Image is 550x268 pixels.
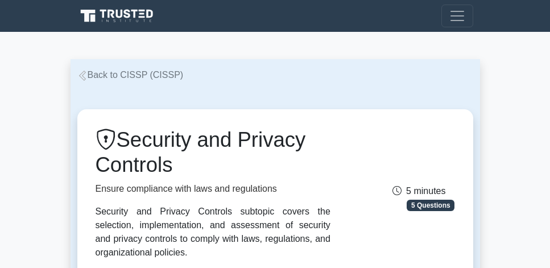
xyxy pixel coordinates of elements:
h1: Security and Privacy Controls [96,127,330,178]
a: Back to CISSP (CISSP) [77,70,184,80]
span: 5 minutes [392,186,445,196]
button: Toggle navigation [441,5,473,27]
div: Security and Privacy Controls subtopic covers the selection, implementation, and assessment of se... [96,205,330,259]
span: 5 Questions [407,200,454,211]
p: Ensure compliance with laws and regulations [96,182,330,196]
